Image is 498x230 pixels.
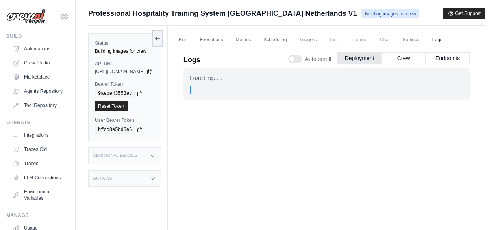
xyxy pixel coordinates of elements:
[375,32,394,48] span: Chat is not available until the deployment is complete
[198,86,201,94] span: .
[6,33,69,39] div: Build
[6,212,69,219] div: Manage
[381,52,426,64] button: Crew
[6,120,69,126] div: Operate
[9,129,69,142] a: Integrations
[443,8,485,19] button: Get Support
[95,61,154,67] label: API URL
[95,48,154,54] div: Building images for crew
[95,89,135,98] code: 9aebe43553ec
[88,8,357,19] span: Professional Hospitality Training System [GEOGRAPHIC_DATA] Netherlands V1
[95,117,154,123] label: User Bearer Token
[9,42,69,55] a: Automations
[346,32,372,48] span: Training is not available until the deployment is complete
[195,32,228,48] a: Executions
[9,143,69,156] a: Traces Old
[428,32,447,48] a: Logs
[259,32,291,48] a: Scheduling
[9,186,69,204] a: Environment Variables
[9,57,69,69] a: Crew Studio
[95,40,154,46] label: Status
[9,71,69,83] a: Marketplace
[9,157,69,170] a: Traces
[361,9,419,18] span: Building images for crew
[95,81,154,87] label: Bearer Token
[93,176,112,181] h3: Actions
[398,32,424,48] a: Settings
[305,55,331,63] span: Auto-scroll
[295,32,322,48] a: Triggers
[231,32,256,48] a: Metrics
[93,153,137,158] h3: Additional Details
[95,101,128,111] a: Reset Token
[426,52,470,64] button: Endpoints
[337,52,381,64] button: Deployment
[9,85,69,98] a: Agents Repository
[6,9,46,24] img: Logo
[9,171,69,184] a: LLM Connections
[9,99,69,112] a: Tool Repository
[95,125,135,134] code: bfcc8e5bd3e6
[190,75,463,83] div: Loading...
[183,54,200,65] p: Logs
[174,32,192,48] a: Run
[324,32,342,48] span: Test
[95,68,145,75] span: [URL][DOMAIN_NAME]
